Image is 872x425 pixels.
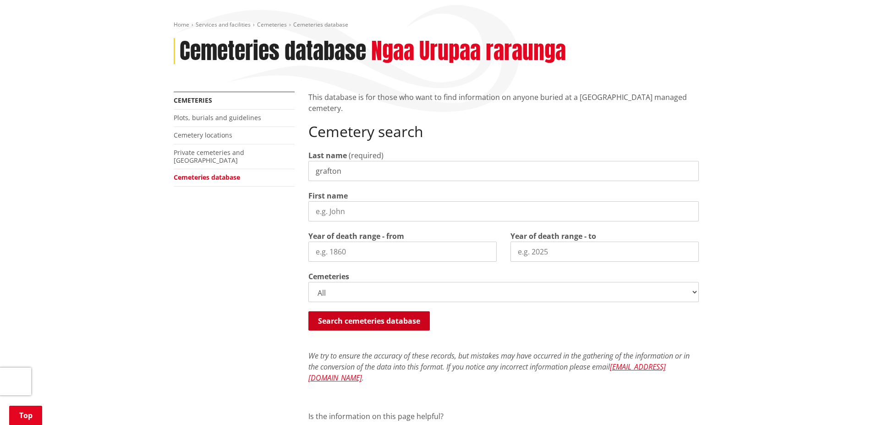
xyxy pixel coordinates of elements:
input: e.g. 1860 [308,242,497,262]
a: Top [9,406,42,425]
label: First name [308,190,348,201]
a: Cemeteries [257,21,287,28]
input: e.g. Smith [308,161,699,181]
label: Cemeteries [308,271,349,282]
label: Year of death range - to [510,231,596,242]
em: We try to ensure the accuracy of these records, but mistakes may have occurred in the gathering o... [308,351,690,383]
a: Plots, burials and guidelines [174,113,261,122]
h1: Cemeteries database [180,38,366,65]
span: (required) [349,150,384,160]
a: Cemeteries database [174,173,240,182]
h2: Ngaa Urupaa raraunga [371,38,566,65]
input: e.g. 2025 [510,242,699,262]
span: Cemeteries database [293,21,348,28]
a: Cemetery locations [174,131,232,139]
button: Search cemeteries database [308,311,430,331]
h2: Cemetery search [308,123,699,140]
a: Cemeteries [174,96,212,105]
label: Year of death range - from [308,231,404,242]
p: This database is for those who want to find information on anyone buried at a [GEOGRAPHIC_DATA] m... [308,92,699,114]
a: [EMAIL_ADDRESS][DOMAIN_NAME] [308,362,666,383]
a: Services and facilities [196,21,251,28]
label: Last name [308,150,347,161]
nav: breadcrumb [174,21,699,29]
p: Is the information on this page helpful? [308,411,699,422]
iframe: Messenger Launcher [830,386,863,419]
a: Private cemeteries and [GEOGRAPHIC_DATA] [174,148,244,165]
a: Home [174,21,189,28]
input: e.g. John [308,201,699,221]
